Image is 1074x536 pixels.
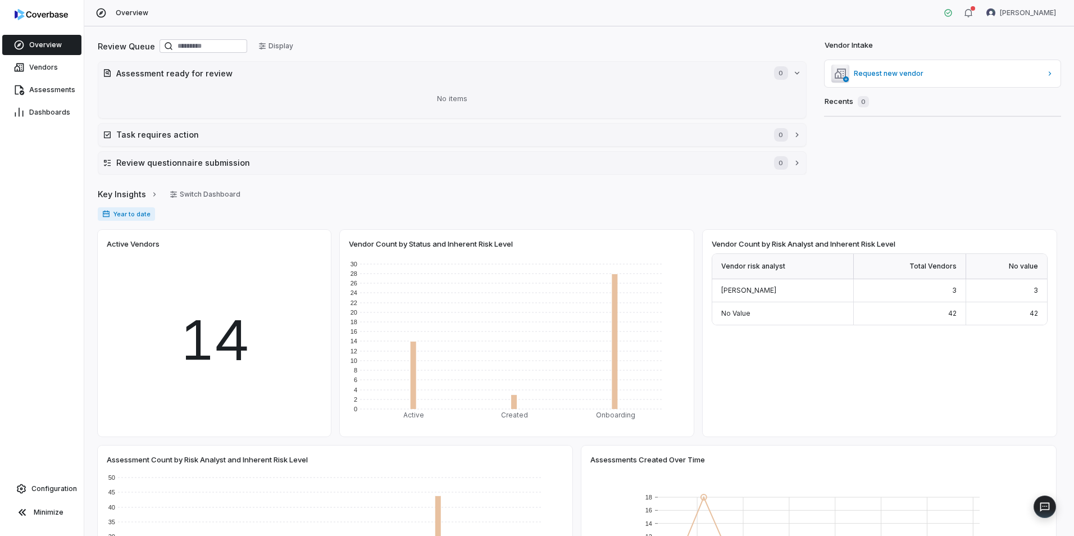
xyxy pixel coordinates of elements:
[107,239,160,249] span: Active Vendors
[354,387,357,393] text: 4
[825,96,869,107] h2: Recents
[180,300,249,381] span: 14
[98,183,158,206] a: Key Insights
[94,183,162,206] button: Key Insights
[107,455,308,465] span: Assessment Count by Risk Analyst and Inherent Risk Level
[252,38,300,54] button: Display
[980,4,1063,21] button: Luke Taylor avatar[PERSON_NAME]
[29,108,70,117] span: Dashboards
[354,376,357,383] text: 6
[103,84,802,113] div: No items
[2,80,81,100] a: Assessments
[351,289,357,296] text: 24
[108,504,115,511] text: 40
[108,474,115,481] text: 50
[98,62,806,84] button: Assessment ready for review0
[858,96,869,107] span: 0
[645,494,652,501] text: 18
[116,8,148,17] span: Overview
[116,129,763,140] h2: Task requires action
[645,520,652,527] text: 14
[721,309,750,317] span: No Value
[351,348,357,355] text: 12
[774,66,788,80] span: 0
[854,69,1042,78] span: Request new vendor
[102,210,110,218] svg: Date range for report
[108,489,115,496] text: 45
[351,261,357,267] text: 30
[2,35,81,55] a: Overview
[351,280,357,287] text: 26
[986,8,995,17] img: Luke Taylor avatar
[354,406,357,412] text: 0
[948,309,957,317] span: 42
[774,128,788,142] span: 0
[774,156,788,170] span: 0
[4,479,79,499] a: Configuration
[854,254,966,279] div: Total Vendors
[163,186,247,203] button: Switch Dashboard
[351,357,357,364] text: 10
[29,63,58,72] span: Vendors
[1034,286,1038,294] span: 3
[351,299,357,306] text: 22
[351,338,357,344] text: 14
[98,124,806,146] button: Task requires action0
[116,67,763,79] h2: Assessment ready for review
[2,57,81,78] a: Vendors
[351,319,357,325] text: 18
[351,309,357,316] text: 20
[351,328,357,335] text: 16
[4,501,79,524] button: Minimize
[98,40,155,52] h2: Review Queue
[98,152,806,174] button: Review questionnaire submission0
[712,254,854,279] div: Vendor risk analyst
[712,239,895,249] span: Vendor Count by Risk Analyst and Inherent Risk Level
[98,207,155,221] span: Year to date
[98,188,146,200] span: Key Insights
[1000,8,1056,17] span: [PERSON_NAME]
[116,157,763,169] h2: Review questionnaire submission
[31,484,77,493] span: Configuration
[645,507,652,514] text: 16
[952,286,957,294] span: 3
[2,102,81,122] a: Dashboards
[825,60,1061,87] a: Request new vendor
[349,239,513,249] span: Vendor Count by Status and Inherent Risk Level
[825,40,873,51] h2: Vendor Intake
[15,9,68,20] img: Coverbase logo
[354,396,357,403] text: 2
[29,40,62,49] span: Overview
[29,85,75,94] span: Assessments
[590,455,705,465] span: Assessments Created Over Time
[354,367,357,374] text: 8
[721,286,776,294] span: [PERSON_NAME]
[34,508,63,517] span: Minimize
[108,519,115,525] text: 35
[351,270,357,277] text: 28
[966,254,1047,279] div: No value
[1030,309,1038,317] span: 42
